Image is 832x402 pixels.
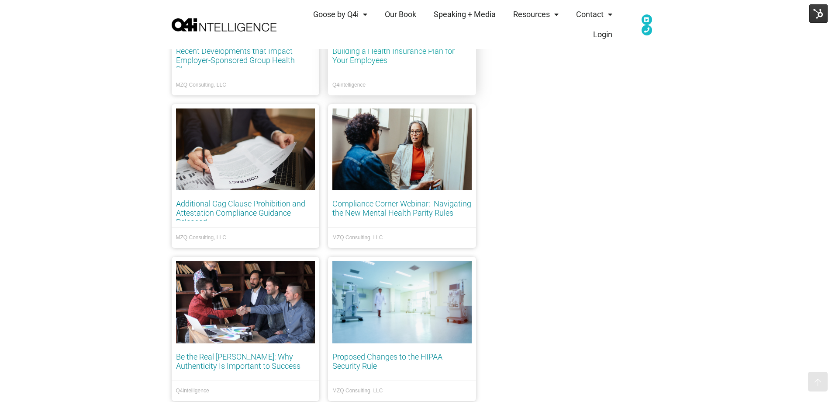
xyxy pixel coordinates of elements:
a: Additional Gag Clause Prohibition and Attestation Compliance Guidance Released [176,199,305,227]
a: Goose by Q4i [304,4,376,24]
span: Q4intelligence [332,82,366,88]
a: Proposed Changes to the HIPAA Security Rule [332,352,442,371]
a: Be the Real [PERSON_NAME]: Why Authenticity Is Important to Success [176,352,300,371]
a: Speaking + Media [425,4,504,24]
span: MZQ Consulting, LLC [176,82,226,88]
a: Recent Developments that Impact Employer-Sponsored Group Health Plans [176,46,295,74]
a: Our Book [376,4,425,24]
iframe: Chat Widget [788,360,832,402]
span: Q4intelligence [176,388,209,394]
span: MZQ Consulting, LLC [176,234,226,241]
img: HubSpot Tools Menu Toggle [809,4,828,23]
img: Q4intelligence [172,18,276,31]
a: Login [584,24,621,45]
span: MZQ Consulting, LLC [332,234,383,241]
a: Building a Health Insurance Plan for Your Employees [332,46,455,65]
a: Compliance Corner Webinar: Navigating the New Mental Health Parity Rules [332,199,471,217]
nav: Main menu [276,4,621,45]
a: Contact [567,4,621,24]
span: MZQ Consulting, LLC [332,388,383,394]
a: Resources [504,4,567,24]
